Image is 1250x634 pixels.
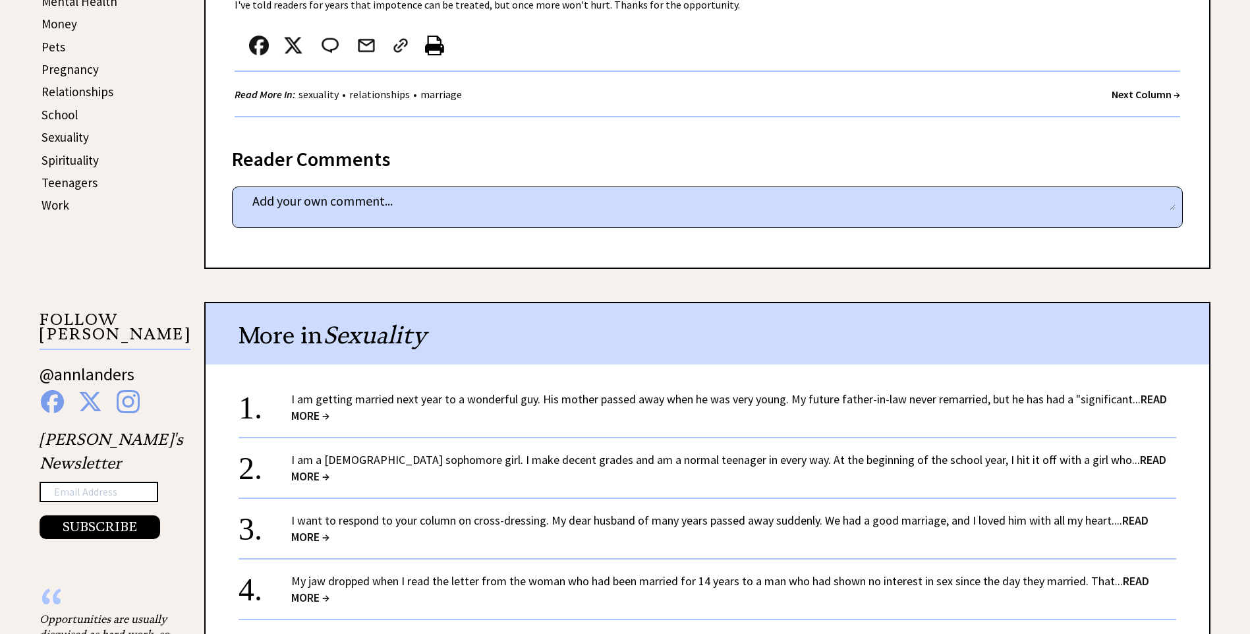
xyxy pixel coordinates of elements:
[42,129,89,145] a: Sexuality
[235,88,295,101] strong: Read More In:
[239,512,291,536] div: 3.
[291,513,1149,544] span: READ MORE →
[42,16,77,32] a: Money
[391,36,411,55] img: link_02.png
[356,36,376,55] img: mail.png
[346,88,413,101] a: relationships
[232,145,1183,166] div: Reader Comments
[291,573,1149,605] a: My jaw dropped when I read the letter from the woman who had been married for 14 years to a man w...
[42,84,113,100] a: Relationships
[42,61,99,77] a: Pregnancy
[291,573,1149,605] span: READ MORE →
[42,175,98,190] a: Teenagers
[206,303,1209,364] div: More in
[40,515,160,539] button: SUBSCRIBE
[291,452,1166,484] a: I am a [DEMOGRAPHIC_DATA] sophomore girl. I make decent grades and am a normal teenager in every ...
[323,320,426,350] span: Sexuality
[41,390,64,413] img: facebook%20blue.png
[40,312,190,350] p: FOLLOW [PERSON_NAME]
[40,428,183,540] div: [PERSON_NAME]'s Newsletter
[291,391,1167,423] a: I am getting married next year to a wonderful guy. His mother passed away when he was very young....
[117,390,140,413] img: instagram%20blue.png
[319,36,341,55] img: message_round%202.png
[425,36,444,55] img: printer%20icon.png
[40,363,134,398] a: @annlanders
[417,88,465,101] a: marriage
[235,86,465,103] div: • •
[78,390,102,413] img: x%20blue.png
[295,88,342,101] a: sexuality
[291,391,1167,423] span: READ MORE →
[239,451,291,476] div: 2.
[239,391,291,415] div: 1.
[249,36,269,55] img: facebook.png
[283,36,303,55] img: x_small.png
[1112,88,1180,101] a: Next Column →
[42,39,65,55] a: Pets
[291,513,1149,544] a: I want to respond to your column on cross-dressing. My dear husband of many years passed away sud...
[42,197,69,213] a: Work
[291,452,1166,484] span: READ MORE →
[40,482,158,503] input: Email Address
[40,598,171,612] div: “
[42,107,78,123] a: School
[239,573,291,597] div: 4.
[42,152,99,168] a: Spirituality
